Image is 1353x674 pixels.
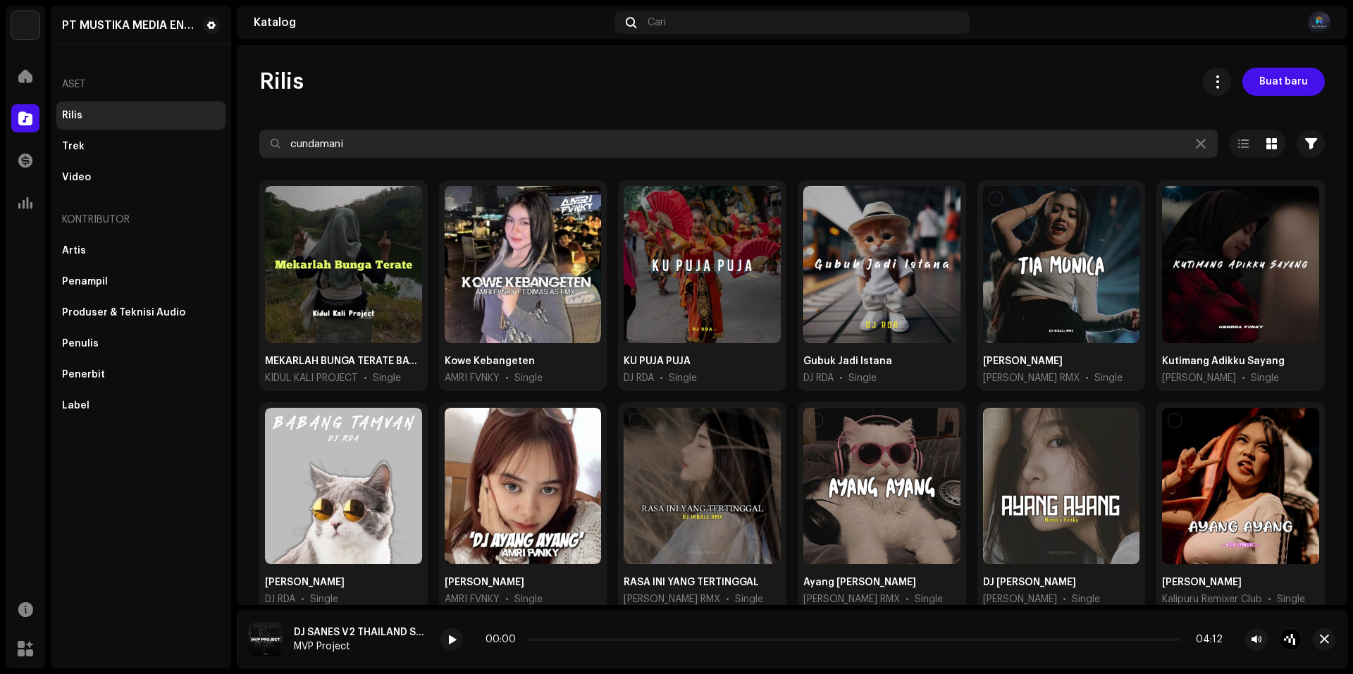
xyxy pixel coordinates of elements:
[259,130,1218,158] input: Cari
[56,361,225,389] re-m-nav-item: Penerbit
[1308,11,1330,34] img: 60b6db7b-c5d3-4588-afa3-9c239d7ac813
[249,623,283,656] img: 56c8f1bd-52ff-4077-b3a8-d41303856a26
[1063,592,1066,606] span: •
[1162,575,1242,589] div: Ayang Ayang
[62,141,85,152] div: Trek
[445,575,524,589] div: Ayang ayang
[1259,68,1308,96] span: Buat baru
[265,371,358,385] span: KIDUL KALI PROJECT
[803,575,916,589] div: Ayang Ayang Enaff
[56,163,225,192] re-m-nav-item: Video
[624,592,720,606] span: DJ IKBALL RMX
[514,371,543,385] div: Single
[1277,592,1305,606] div: Single
[56,203,225,237] re-a-nav-header: Kontributor
[445,592,500,606] span: AMRI FVNKY
[735,592,763,606] div: Single
[983,354,1063,368] div: TIA MONICA
[56,268,225,296] re-m-nav-item: Penampil
[11,11,39,39] img: 64f15ab7-a28a-4bb5-a164-82594ec98160
[726,592,729,606] span: •
[62,338,99,349] div: Penulis
[1268,592,1271,606] span: •
[301,592,304,606] span: •
[505,371,509,385] span: •
[56,101,225,130] re-m-nav-item: Rilis
[505,592,509,606] span: •
[1094,371,1123,385] div: Single
[803,592,900,606] span: DJ IKBALL RMX
[265,575,345,589] div: Babang Tamvan
[62,369,105,380] div: Penerbit
[56,330,225,358] re-m-nav-item: Penulis
[660,371,663,385] span: •
[906,592,909,606] span: •
[983,371,1080,385] span: DJ IKBALL RMX
[445,371,500,385] span: AMRI FVNKY
[1162,354,1285,368] div: Kutimang Adikku Sayang
[915,592,943,606] div: Single
[1187,634,1223,645] div: 04:12
[56,299,225,327] re-m-nav-item: Produser & Teknisi Audio
[1242,68,1325,96] button: Buat baru
[624,371,654,385] span: DJ RDA
[983,575,1076,589] div: DJ AYANG AYANG
[254,17,609,28] div: Katalog
[62,172,91,183] div: Video
[62,110,82,121] div: Rilis
[265,354,422,368] div: MEKARLAH BUNGA TERATE BATLE FULL
[445,354,535,368] div: Kowe Kebangeten
[648,17,666,28] span: Cari
[839,371,843,385] span: •
[983,592,1057,606] span: Hendra Fvnky
[294,641,429,652] div: MVP Project
[669,371,697,385] div: Single
[62,276,108,287] div: Penampil
[1072,592,1100,606] div: Single
[56,68,225,101] re-a-nav-header: Aset
[624,354,691,368] div: KU PUJA PUJA
[62,20,197,31] div: PT MUSTIKA MEDIA ENTERTAINMENT
[265,592,295,606] span: DJ RDA
[56,132,225,161] re-m-nav-item: Trek
[624,575,759,589] div: RASA INI YANG TERTINGGAL
[62,307,185,318] div: Produser & Teknisi Audio
[486,634,521,645] div: 00:00
[56,237,225,265] re-m-nav-item: Artis
[1251,371,1279,385] div: Single
[1242,371,1245,385] span: •
[1162,592,1262,606] span: Kalipuru Remixer Club
[310,592,338,606] div: Single
[1085,371,1089,385] span: •
[62,245,86,256] div: Artis
[1162,371,1236,385] span: Hendra Fvnky
[803,354,892,368] div: Gubuk Jadi Istana
[373,371,401,385] div: Single
[259,68,304,96] span: Rilis
[56,392,225,420] re-m-nav-item: Label
[294,627,429,638] div: DJ SANES V2 THAILAND STYLE
[848,371,877,385] div: Single
[514,592,543,606] div: Single
[364,371,367,385] span: •
[803,371,834,385] span: DJ RDA
[62,400,89,411] div: Label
